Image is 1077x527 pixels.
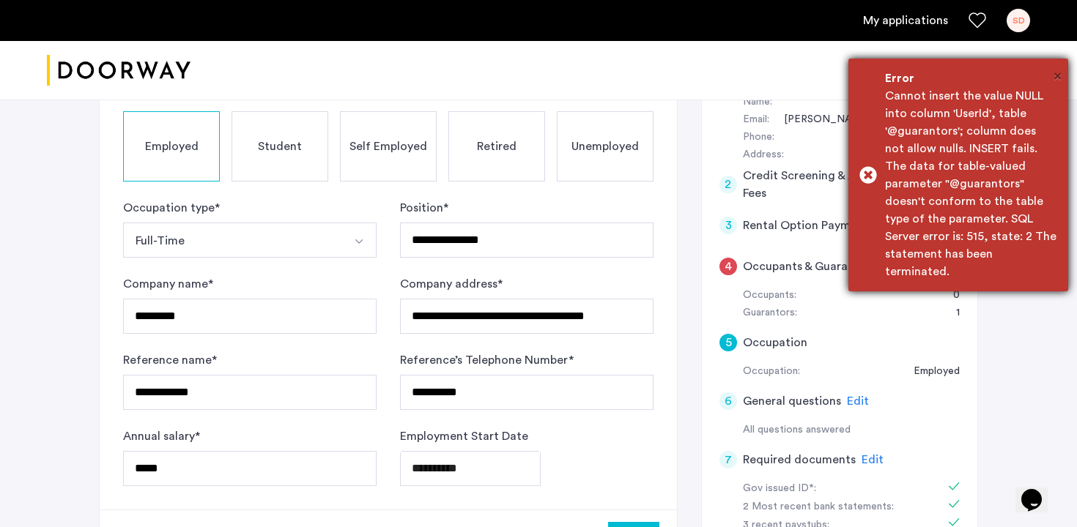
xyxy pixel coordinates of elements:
div: Name: [743,94,772,111]
div: SD [1007,9,1030,32]
label: Reference’s Telephone Number * [400,351,574,369]
a: My application [863,12,948,29]
span: Unemployed [571,138,639,155]
h5: Credit Screening & Application Fees [743,167,933,202]
div: 7 [719,451,737,468]
iframe: chat widget [1015,468,1062,512]
h5: Required documents [743,451,856,468]
div: 4 [719,258,737,275]
label: Employment Start Date [400,427,528,445]
span: Self Employed [349,138,427,155]
h5: Occupation [743,334,807,351]
div: Cannot insert the value NULL into column 'UserId', table '@guarantors'; column does not allow nul... [885,87,1057,280]
div: 1 [941,304,960,322]
h5: Rental Option Payment [743,217,869,234]
img: logo [47,43,190,98]
div: 0 [939,287,960,304]
label: Occupation type * [123,199,220,217]
div: Employed [899,363,960,381]
span: Retired [477,138,517,155]
div: Guarantors: [743,304,797,322]
button: Select option [123,223,342,258]
div: Email: [743,111,769,129]
span: Student [258,138,302,155]
a: Favorites [969,12,986,29]
div: 2 [719,176,737,193]
span: Employed [145,138,199,155]
div: Phone: [743,129,774,146]
button: Close [1054,65,1062,87]
div: All questions answered [743,422,960,439]
label: Reference name * [123,351,217,369]
h5: Occupants & Guarantors [743,258,876,275]
span: Edit [847,395,869,407]
div: 5 [719,334,737,351]
label: Company address * [400,275,503,293]
div: 3 [719,217,737,234]
div: 3360 Southwest 7th Street [844,146,960,164]
label: Position * [400,199,448,217]
img: arrow [353,236,365,247]
div: Occupation: [743,363,800,381]
div: Error [885,70,1057,87]
input: Employment Start Date [400,451,541,486]
div: 2 Most recent bank statements: [743,498,928,516]
div: 6 [719,392,737,410]
div: Gov issued ID*: [743,480,928,498]
span: × [1054,69,1062,83]
button: Select option [341,223,377,258]
a: Cazamio logo [47,43,190,98]
label: Annual salary * [123,427,200,445]
label: Company name * [123,275,213,293]
div: sarah.diomande@gmail.com [769,111,960,129]
h5: General questions [743,392,841,410]
div: Occupants: [743,287,796,304]
span: Edit [862,454,884,466]
div: Address: [743,146,784,164]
